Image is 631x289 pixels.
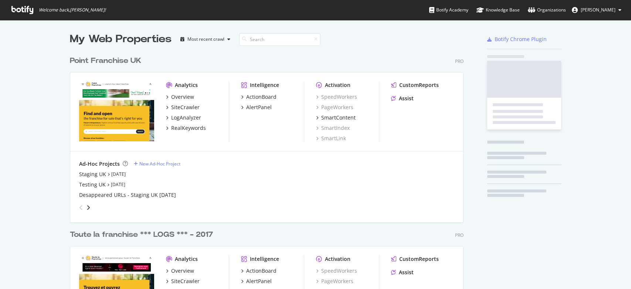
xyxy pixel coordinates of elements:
div: Pro [455,232,464,238]
span: Welcome back, [PERSON_NAME] ! [39,7,106,13]
a: Desappeared URLs - Staging UK [DATE] [79,191,176,199]
div: Botify Chrome Plugin [495,36,547,43]
div: Intelligence [250,81,279,89]
div: RealKeywords [171,124,206,132]
div: Assist [399,95,414,102]
div: SiteCrawler [171,278,200,285]
div: CustomReports [399,81,439,89]
a: Overview [166,93,194,101]
a: Overview [166,267,194,275]
div: SiteCrawler [171,104,200,111]
div: ActionBoard [246,93,277,101]
button: [PERSON_NAME] [566,4,627,16]
a: SiteCrawler [166,104,200,111]
a: Botify Chrome Plugin [487,36,547,43]
div: CustomReports [399,255,439,263]
a: AlertPanel [241,278,272,285]
div: Analytics [175,81,198,89]
div: AlertPanel [246,104,272,111]
a: LogAnalyzer [166,114,201,121]
div: Intelligence [250,255,279,263]
a: ActionBoard [241,93,277,101]
input: Search [239,33,320,46]
a: Toute la franchise *** LOGS *** - 2017 [70,229,216,240]
a: [DATE] [111,171,126,177]
div: Most recent crawl [187,37,224,41]
div: Organizations [528,6,566,14]
a: Point Franchise UK [70,56,144,66]
a: Assist [391,95,414,102]
a: SmartContent [316,114,356,121]
div: Activation [325,255,350,263]
div: New Ad-Hoc Project [139,161,180,167]
a: CustomReports [391,81,439,89]
div: angle-right [86,204,91,211]
a: Testing UK [79,181,106,188]
div: Overview [171,267,194,275]
div: Activation [325,81,350,89]
div: Pro [455,58,464,64]
a: ActionBoard [241,267,277,275]
div: AlertPanel [246,278,272,285]
div: ActionBoard [246,267,277,275]
a: RealKeywords [166,124,206,132]
a: Assist [391,269,414,276]
a: SpeedWorkers [316,93,357,101]
div: SmartContent [321,114,356,121]
a: [DATE] [111,181,125,188]
div: angle-left [76,202,86,214]
a: SpeedWorkers [316,267,357,275]
div: Analytics [175,255,198,263]
a: SiteCrawler [166,278,200,285]
a: PageWorkers [316,104,353,111]
a: PageWorkers [316,278,353,285]
div: Toute la franchise *** LOGS *** - 2017 [70,229,213,240]
a: SmartLink [316,135,346,142]
img: pointfranchise.co.uk [79,81,154,141]
div: Ad-Hoc Projects [79,160,120,168]
div: Assist [399,269,414,276]
a: CustomReports [391,255,439,263]
a: AlertPanel [241,104,272,111]
div: LogAnalyzer [171,114,201,121]
span: Gwendoline Barreau [581,7,615,13]
div: Overview [171,93,194,101]
a: New Ad-Hoc Project [134,161,180,167]
a: Staging UK [79,171,106,178]
div: Knowledge Base [476,6,520,14]
a: SmartIndex [316,124,350,132]
div: Botify Academy [429,6,468,14]
div: My Web Properties [70,32,172,47]
button: Most recent crawl [177,33,233,45]
div: Point Franchise UK [70,56,141,66]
